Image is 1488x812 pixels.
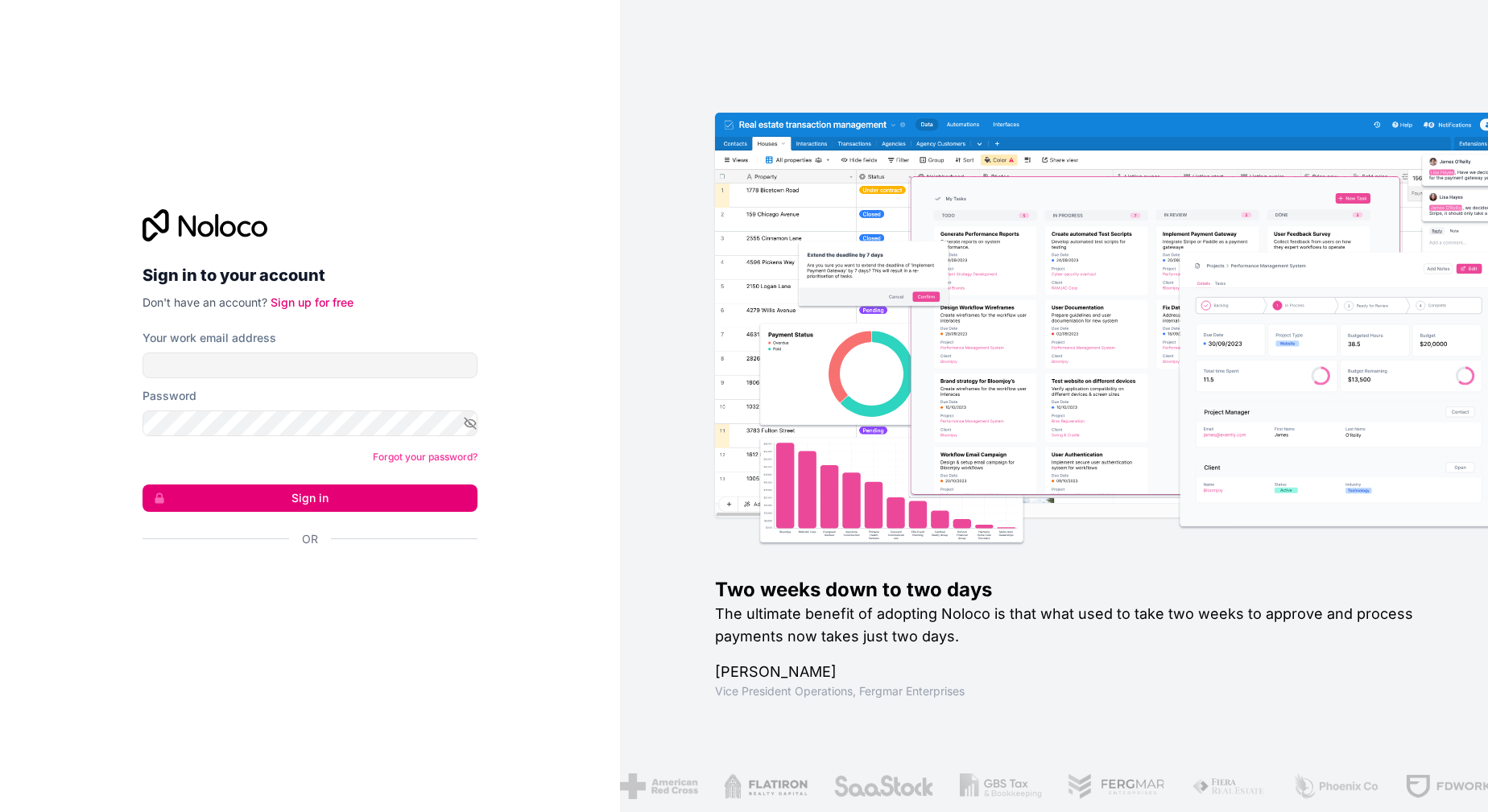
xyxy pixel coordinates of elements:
a: Forgot your password? [373,451,477,463]
input: Email address [143,352,477,378]
label: Password [143,388,196,404]
span: Don't have an account? [143,295,267,309]
h2: Sign in to your account [143,261,477,290]
input: Password [143,410,477,436]
button: Sign in [143,484,477,512]
h1: [PERSON_NAME] [715,661,1436,683]
h1: Vice President Operations , Fergmar Enterprises [715,683,1436,699]
h1: Two weeks down to two days [715,577,1436,603]
a: Sign up for free [271,295,353,309]
label: Your work email address [143,330,276,346]
img: /assets/phoenix-BREaitsQ.png [1288,773,1374,799]
h2: The ultimate benefit of adopting Noloco is that what used to take two weeks to approve and proces... [715,603,1436,648]
img: /assets/saastock-C6Zbiodz.png [829,773,930,799]
iframe: Sign in with Google Button [134,565,473,600]
span: Or [302,531,318,547]
img: /assets/fergmar-CudnrXN5.png [1063,773,1161,799]
img: /assets/gbstax-C-GtDUiK.png [955,773,1037,799]
img: /assets/american-red-cross-BAupjrZR.png [615,773,693,799]
img: /assets/flatiron-C8eUkumj.png [719,773,803,799]
img: /assets/fiera-fwj2N5v4.png [1186,773,1262,799]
